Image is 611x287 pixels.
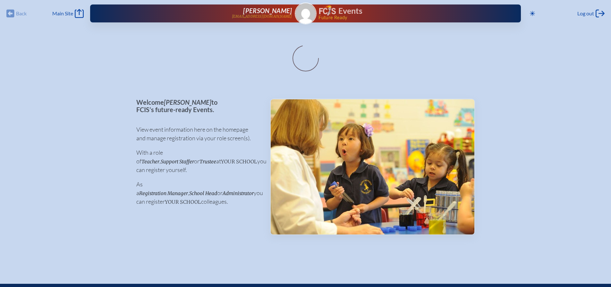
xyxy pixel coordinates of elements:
span: Trustee [199,159,216,165]
a: Gravatar [295,3,317,24]
span: Main Site [52,10,73,17]
span: Support Staffer [161,159,194,165]
img: Events [271,99,474,234]
p: Welcome to FCIS’s future-ready Events. [136,99,260,113]
span: [PERSON_NAME] [164,98,211,106]
span: Administrator [223,190,254,196]
span: Teacher [141,159,159,165]
img: Gravatar [295,3,316,24]
span: School Head [189,190,217,196]
span: [PERSON_NAME] [243,7,292,14]
p: As a , or you can register colleagues. [136,180,260,206]
span: Registration Manager [139,190,188,196]
p: View event information here on the homepage and manage registration via your role screen(s). [136,125,260,143]
a: [PERSON_NAME][EMAIL_ADDRESS][DOMAIN_NAME] [111,7,292,20]
span: Log out [577,10,594,17]
a: Main Site [52,9,84,18]
span: your school [221,159,257,165]
div: FCIS Events — Future ready [319,5,501,20]
span: Future Ready [318,15,500,20]
span: your school [165,199,201,205]
p: [EMAIL_ADDRESS][DOMAIN_NAME] [232,14,292,19]
p: With a role of , or at you can register yourself. [136,148,260,174]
